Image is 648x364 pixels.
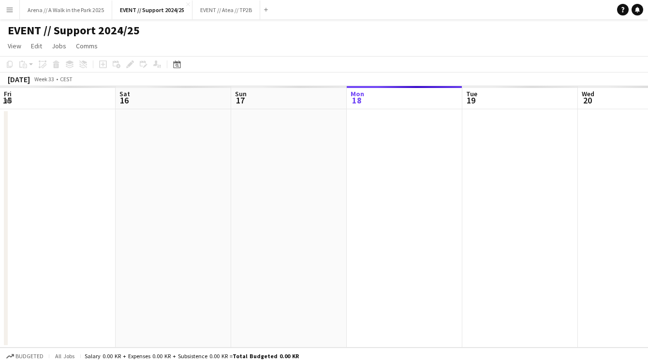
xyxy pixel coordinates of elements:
span: 16 [118,95,130,106]
button: Arena // A Walk in the Park 2025 [20,0,112,19]
button: EVENT // Support 2024/25 [112,0,192,19]
span: 15 [2,95,12,106]
span: Sat [119,89,130,98]
span: Wed [582,89,594,98]
span: View [8,42,21,50]
div: [DATE] [8,74,30,84]
span: 17 [234,95,247,106]
a: Comms [72,40,102,52]
span: Edit [31,42,42,50]
span: All jobs [53,352,76,360]
span: Mon [351,89,364,98]
span: Fri [4,89,12,98]
span: 20 [580,95,594,106]
h1: EVENT // Support 2024/25 [8,23,140,38]
span: 18 [349,95,364,106]
div: CEST [60,75,73,83]
a: View [4,40,25,52]
span: Budgeted [15,353,44,360]
button: Budgeted [5,351,45,362]
span: Sun [235,89,247,98]
span: Week 33 [32,75,56,83]
div: Salary 0.00 KR + Expenses 0.00 KR + Subsistence 0.00 KR = [85,352,299,360]
span: 19 [465,95,477,106]
button: EVENT // Atea // TP2B [192,0,260,19]
span: Jobs [52,42,66,50]
span: Total Budgeted 0.00 KR [233,352,299,360]
a: Edit [27,40,46,52]
span: Tue [466,89,477,98]
a: Jobs [48,40,70,52]
span: Comms [76,42,98,50]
